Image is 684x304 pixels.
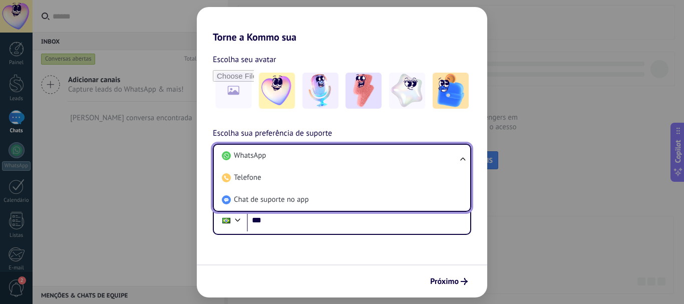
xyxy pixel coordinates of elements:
span: WhatsApp [234,151,266,161]
img: -4.jpeg [389,73,425,109]
img: -3.jpeg [346,73,382,109]
span: Próximo [430,278,459,285]
span: Telefone [234,173,261,183]
h2: Torne a Kommo sua [197,7,487,43]
span: Escolha seu avatar [213,53,276,66]
span: Chat de suporte no app [234,195,309,205]
img: -1.jpeg [259,73,295,109]
img: -2.jpeg [302,73,338,109]
div: Brazil: + 55 [217,210,236,231]
button: Próximo [426,273,472,290]
span: Escolha sua preferência de suporte [213,127,332,140]
img: -5.jpeg [433,73,469,109]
